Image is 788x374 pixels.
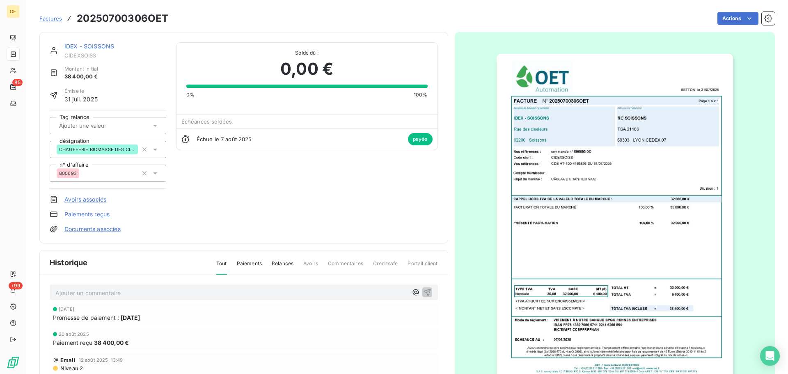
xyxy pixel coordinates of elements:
[53,313,119,322] span: Promesse de paiement :
[303,260,318,274] span: Avoirs
[64,225,121,233] a: Documents associés
[64,210,110,218] a: Paiements reçus
[64,95,98,103] span: 31 juil. 2025
[59,307,74,312] span: [DATE]
[77,11,168,26] h3: 20250700306OET
[186,49,428,57] span: Solde dû :
[64,43,114,50] a: IDEX - SOISSONS
[760,346,780,366] div: Open Intercom Messenger
[79,358,123,363] span: 12 août 2025, 13:49
[328,260,363,274] span: Commentaires
[197,136,252,142] span: Échue le 7 août 2025
[181,118,232,125] span: Échéances soldées
[60,357,76,363] span: Email
[7,80,19,94] a: 85
[7,5,20,18] div: OE
[64,73,98,81] span: 38 400,00 €
[53,338,92,347] span: Paiement reçu
[272,260,293,274] span: Relances
[50,257,88,268] span: Historique
[9,282,23,289] span: +99
[39,14,62,23] a: Factures
[64,52,166,59] span: CIDEXSOISS
[7,356,20,369] img: Logo LeanPay
[280,57,333,81] span: 0,00 €
[12,79,23,86] span: 85
[94,338,129,347] span: 38 400,00 €
[59,171,77,176] span: 800693
[408,260,438,274] span: Portail client
[373,260,398,274] span: Creditsafe
[121,313,140,322] span: [DATE]
[58,122,141,129] input: Ajouter une valeur
[237,260,262,274] span: Paiements
[64,65,98,73] span: Montant initial
[64,87,98,95] span: Émise le
[59,332,89,337] span: 20 août 2025
[408,133,433,145] span: payée
[60,365,83,372] span: Niveau 2
[64,195,106,204] a: Avoirs associés
[216,260,227,275] span: Tout
[186,91,195,99] span: 0%
[59,147,135,152] span: CHAUFFERIE BIOMASSE DES CISELEURS - SOISSONS
[39,15,62,22] span: Factures
[717,12,758,25] button: Actions
[414,91,428,99] span: 100%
